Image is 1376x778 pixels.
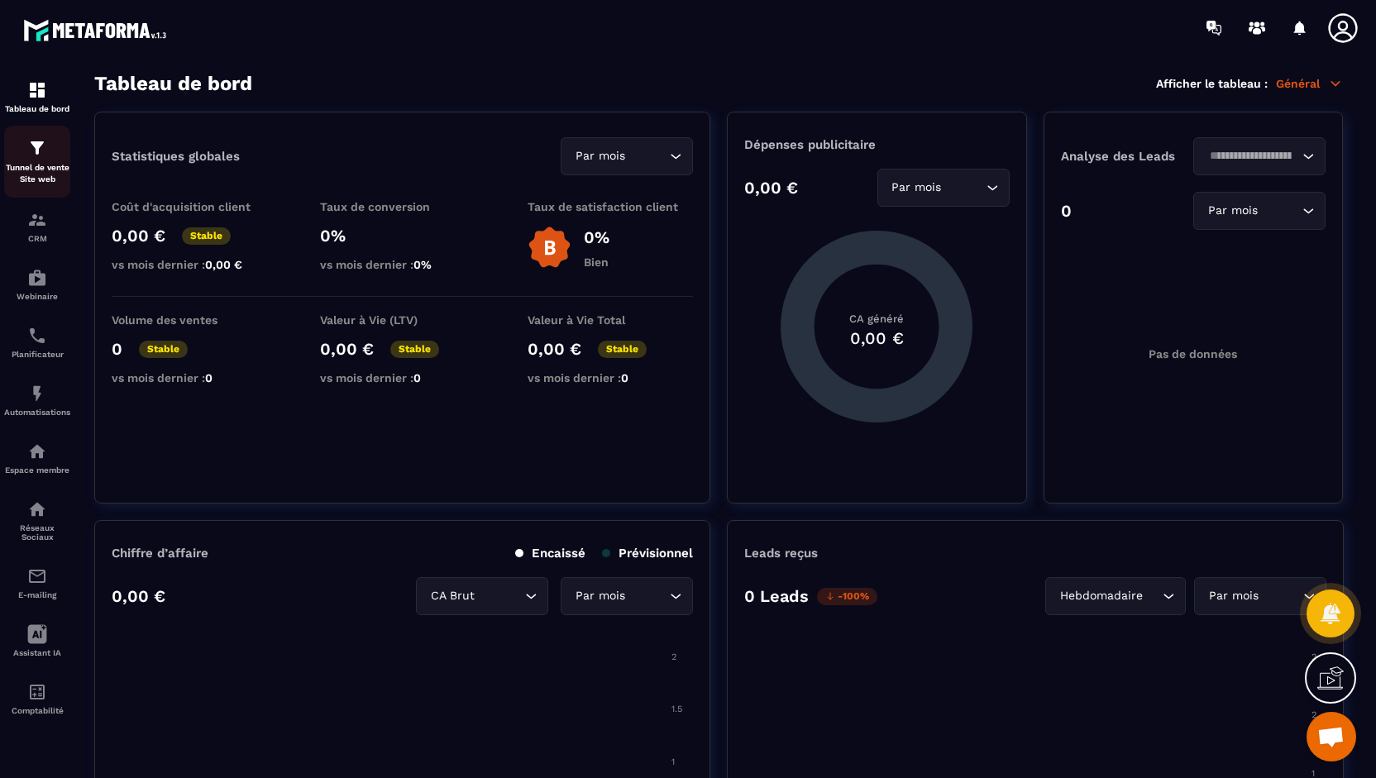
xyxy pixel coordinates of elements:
[671,704,682,714] tspan: 1.5
[112,258,277,271] p: vs mois dernier :
[744,178,798,198] p: 0,00 €
[1204,202,1261,220] span: Par mois
[27,210,47,230] img: formation
[1311,709,1316,720] tspan: 2
[27,138,47,158] img: formation
[320,258,485,271] p: vs mois dernier :
[1307,712,1356,761] div: Ouvrir le chat
[112,200,277,213] p: Coût d'acquisition client
[744,546,818,561] p: Leads reçus
[26,26,40,40] img: logo_orange.svg
[390,341,439,358] p: Stable
[744,586,809,606] p: 0 Leads
[112,226,165,246] p: 0,00 €
[139,341,188,358] p: Stable
[4,487,70,554] a: social-networksocial-networkRéseaux Sociaux
[877,169,1010,207] div: Search for option
[112,371,277,384] p: vs mois dernier :
[1193,137,1326,175] div: Search for option
[1261,202,1298,220] input: Search for option
[1056,587,1146,605] span: Hebdomadaire
[85,98,127,108] div: Domaine
[205,258,242,271] span: 0,00 €
[817,588,877,605] p: -100%
[528,313,693,327] p: Valeur à Vie Total
[4,706,70,715] p: Comptabilité
[4,554,70,612] a: emailemailE-mailing
[1061,201,1072,221] p: 0
[413,371,421,384] span: 0
[46,26,81,40] div: v 4.0.25
[320,313,485,327] p: Valeur à Vie (LTV)
[671,652,676,662] tspan: 2
[416,577,548,615] div: Search for option
[94,72,252,95] h3: Tableau de bord
[4,670,70,728] a: accountantaccountantComptabilité
[112,339,122,359] p: 0
[1194,577,1326,615] div: Search for option
[598,341,647,358] p: Stable
[4,465,70,475] p: Espace membre
[27,499,47,519] img: social-network
[1156,77,1268,90] p: Afficher le tableau :
[427,587,478,605] span: CA Brut
[528,339,581,359] p: 0,00 €
[413,258,432,271] span: 0%
[112,546,208,561] p: Chiffre d’affaire
[4,255,70,313] a: automationsautomationsWebinaire
[1061,149,1193,164] p: Analyse des Leads
[1149,347,1237,360] p: Pas de données
[561,137,693,175] div: Search for option
[671,757,675,767] tspan: 1
[945,179,982,197] input: Search for option
[888,179,945,197] span: Par mois
[27,268,47,288] img: automations
[320,200,485,213] p: Taux de conversion
[584,255,609,269] p: Bien
[4,371,70,429] a: automationsautomationsAutomatisations
[26,43,40,56] img: website_grey.svg
[4,68,70,126] a: formationformationTableau de bord
[515,546,585,561] p: Encaissé
[67,96,80,109] img: tab_domain_overview_orange.svg
[4,429,70,487] a: automationsautomationsEspace membre
[628,147,666,165] input: Search for option
[112,313,277,327] p: Volume des ventes
[27,682,47,702] img: accountant
[4,350,70,359] p: Planificateur
[561,577,693,615] div: Search for option
[27,326,47,346] img: scheduler
[528,226,571,270] img: b-badge-o.b3b20ee6.svg
[188,96,201,109] img: tab_keywords_by_traffic_grey.svg
[4,612,70,670] a: Assistant IA
[320,371,485,384] p: vs mois dernier :
[744,137,1009,152] p: Dépenses publicitaire
[43,43,187,56] div: Domaine: [DOMAIN_NAME]
[1204,147,1298,165] input: Search for option
[1311,652,1316,662] tspan: 2
[571,587,628,605] span: Par mois
[4,198,70,255] a: formationformationCRM
[528,371,693,384] p: vs mois dernier :
[1193,192,1326,230] div: Search for option
[182,227,231,245] p: Stable
[4,234,70,243] p: CRM
[1262,587,1299,605] input: Search for option
[4,162,70,185] p: Tunnel de vente Site web
[478,587,521,605] input: Search for option
[4,292,70,301] p: Webinaire
[27,80,47,100] img: formation
[112,149,240,164] p: Statistiques globales
[27,566,47,586] img: email
[27,384,47,403] img: automations
[23,15,172,45] img: logo
[320,339,374,359] p: 0,00 €
[27,442,47,461] img: automations
[621,371,628,384] span: 0
[584,227,609,247] p: 0%
[4,523,70,542] p: Réseaux Sociaux
[4,126,70,198] a: formationformationTunnel de vente Site web
[1276,76,1343,91] p: Général
[528,200,693,213] p: Taux de satisfaction client
[1045,577,1186,615] div: Search for option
